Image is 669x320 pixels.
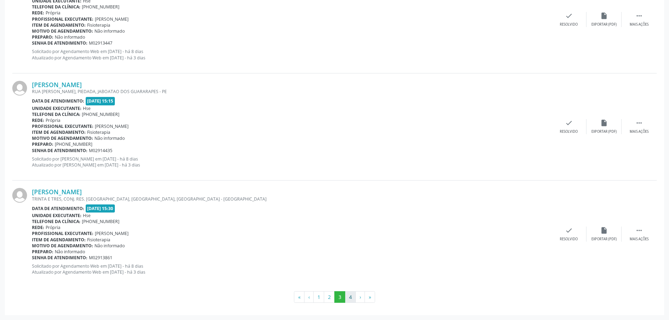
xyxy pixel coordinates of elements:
[95,123,129,129] span: [PERSON_NAME]
[635,119,643,127] i: 
[32,230,93,236] b: Profissional executante:
[46,224,60,230] span: Própria
[32,129,86,135] b: Item de agendamento:
[365,291,375,303] button: Go to last page
[635,227,643,234] i: 
[591,22,617,27] div: Exportar (PDF)
[32,10,44,16] b: Rede:
[32,218,80,224] b: Telefone da clínica:
[55,249,85,255] span: Não informado
[46,10,60,16] span: Própria
[32,40,87,46] b: Senha de atendimento:
[32,135,93,141] b: Motivo de agendamento:
[600,227,608,234] i: insert_drive_file
[32,4,80,10] b: Telefone da clínica:
[32,243,93,249] b: Motivo de agendamento:
[94,135,125,141] span: Não informado
[560,129,578,134] div: Resolvido
[87,237,110,243] span: Fisioterapia
[82,218,119,224] span: [PHONE_NUMBER]
[32,123,93,129] b: Profissional executante:
[32,89,551,94] div: RUA [PERSON_NAME], PIEDADA, JABOATAO DOS GUARARAPES - PE
[32,255,87,261] b: Senha de atendimento:
[82,111,119,117] span: [PHONE_NUMBER]
[94,28,125,34] span: Não informado
[87,22,110,28] span: Fisioterapia
[82,4,119,10] span: [PHONE_NUMBER]
[591,129,617,134] div: Exportar (PDF)
[94,243,125,249] span: Não informado
[12,291,657,303] ul: Pagination
[95,16,129,22] span: [PERSON_NAME]
[55,141,92,147] span: [PHONE_NUMBER]
[32,224,44,230] b: Rede:
[87,129,110,135] span: Fisioterapia
[32,156,551,168] p: Solicitado por [PERSON_NAME] em [DATE] - há 8 dias Atualizado por [PERSON_NAME] em [DATE] - há 3 ...
[83,105,91,111] span: Hse
[32,98,84,104] b: Data de atendimento:
[591,237,617,242] div: Exportar (PDF)
[32,237,86,243] b: Item de agendamento:
[46,117,60,123] span: Própria
[83,213,91,218] span: Hse
[86,204,115,213] span: [DATE] 15:30
[565,227,573,234] i: check
[89,148,112,154] span: M02914435
[89,255,112,261] span: M02913861
[324,291,335,303] button: Go to page 2
[565,119,573,127] i: check
[32,22,86,28] b: Item de agendamento:
[334,291,345,303] button: Go to page 3
[630,237,649,242] div: Mais ações
[630,129,649,134] div: Mais ações
[32,28,93,34] b: Motivo de agendamento:
[89,40,112,46] span: M02913447
[55,34,85,40] span: Não informado
[313,291,324,303] button: Go to page 1
[32,105,81,111] b: Unidade executante:
[304,291,314,303] button: Go to previous page
[32,34,53,40] b: Preparo:
[355,291,365,303] button: Go to next page
[12,188,27,203] img: img
[294,291,304,303] button: Go to first page
[32,141,53,147] b: Preparo:
[565,12,573,20] i: check
[560,237,578,242] div: Resolvido
[95,230,129,236] span: [PERSON_NAME]
[86,97,115,105] span: [DATE] 15:15
[32,81,82,89] a: [PERSON_NAME]
[32,205,84,211] b: Data de atendimento:
[32,249,53,255] b: Preparo:
[32,213,81,218] b: Unidade executante:
[32,196,551,202] div: TRINTA E TRES, CONJ. RES. [GEOGRAPHIC_DATA], [GEOGRAPHIC_DATA], [GEOGRAPHIC_DATA] - [GEOGRAPHIC_D...
[560,22,578,27] div: Resolvido
[600,119,608,127] i: insert_drive_file
[600,12,608,20] i: insert_drive_file
[32,16,93,22] b: Profissional executante:
[630,22,649,27] div: Mais ações
[345,291,356,303] button: Go to page 4
[32,263,551,275] p: Solicitado por Agendamento Web em [DATE] - há 8 dias Atualizado por Agendamento Web em [DATE] - h...
[635,12,643,20] i: 
[32,48,551,60] p: Solicitado por Agendamento Web em [DATE] - há 8 dias Atualizado por Agendamento Web em [DATE] - h...
[32,148,87,154] b: Senha de atendimento:
[32,111,80,117] b: Telefone da clínica:
[12,81,27,96] img: img
[32,117,44,123] b: Rede:
[32,188,82,196] a: [PERSON_NAME]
